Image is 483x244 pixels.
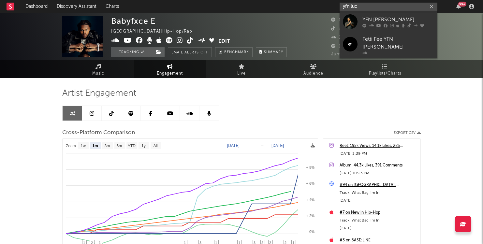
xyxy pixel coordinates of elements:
[340,197,417,205] div: [DATE]
[168,47,212,57] button: Email AlertsOff
[306,214,315,218] text: + 2%
[340,150,417,158] div: [DATE] 3:39 PM
[117,144,122,148] text: 6m
[331,27,357,31] span: 216,900
[81,144,86,148] text: 1w
[340,181,417,189] a: #94 on [GEOGRAPHIC_DATA], [US_STATE], [GEOGRAPHIC_DATA]
[309,230,315,234] text: 0%
[264,50,283,54] span: Summary
[340,189,417,197] div: Track: What Bag I’m In
[340,32,437,58] a: Fetti Fee YFN [PERSON_NAME]
[362,16,434,23] div: YFN [PERSON_NAME]
[111,28,200,36] div: [GEOGRAPHIC_DATA] | Hip-Hop/Rap
[306,165,315,169] text: + 8%
[128,144,136,148] text: YTD
[92,144,98,148] text: 1m
[153,144,157,148] text: All
[349,60,421,78] a: Playlists/Charts
[303,70,323,78] span: Audience
[369,70,401,78] span: Playlists/Charts
[340,209,417,217] a: #7 on New in Hip-Hop
[215,47,253,57] a: Benchmark
[340,217,417,224] div: Track: What Bag I’m In
[62,60,134,78] a: Music
[237,70,246,78] span: Live
[340,162,417,169] a: Album: 44.3k Likes, 391 Comments
[340,3,437,11] input: Search for artists
[227,143,240,148] text: [DATE]
[458,2,466,7] div: 99 +
[331,44,399,49] span: 1,214,755 Monthly Listeners
[362,36,434,51] div: Fetti Fee YFN [PERSON_NAME]
[256,47,287,57] button: Summary
[331,18,356,22] span: 139,507
[394,131,421,135] button: Export CSV
[141,144,146,148] text: 1y
[62,90,136,97] span: Artist Engagement
[340,11,437,32] a: YFN [PERSON_NAME]
[340,224,417,232] div: [DATE]
[331,36,354,40] span: 35,007
[200,51,208,54] em: Off
[456,4,461,9] button: 99+
[218,37,230,45] button: Edit
[66,144,76,148] text: Zoom
[224,49,249,56] span: Benchmark
[306,181,315,185] text: + 6%
[306,198,315,202] text: + 4%
[340,169,417,177] div: [DATE] 10:23 PM
[271,143,284,148] text: [DATE]
[331,52,369,56] span: Jump Score: 82.7
[340,142,417,150] a: Reel: 195k Views, 14.1k Likes, 285 Comments
[92,70,104,78] span: Music
[157,70,183,78] span: Engagement
[111,16,155,26] div: Babyfxce E
[111,47,152,57] button: Tracking
[277,60,349,78] a: Audience
[134,60,206,78] a: Engagement
[206,60,277,78] a: Live
[260,143,264,148] text: →
[62,129,135,137] span: Cross-Platform Comparison
[105,144,110,148] text: 3m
